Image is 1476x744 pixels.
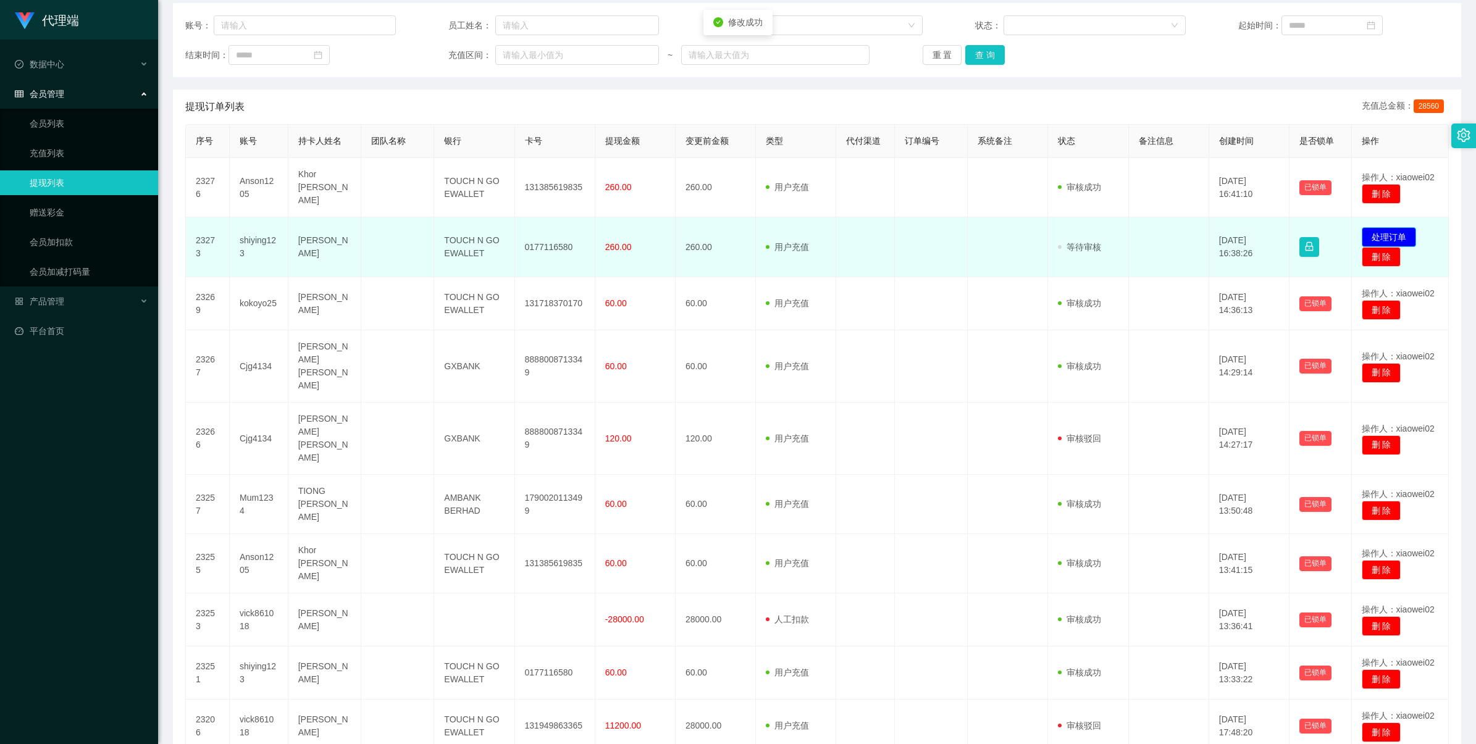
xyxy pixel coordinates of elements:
[525,136,542,146] span: 卡号
[1362,616,1401,636] button: 删 除
[495,15,659,35] input: 请输入
[766,499,809,509] span: 用户充值
[30,170,148,195] a: 提现列表
[1209,475,1289,534] td: [DATE] 13:50:48
[15,89,64,99] span: 会员管理
[766,242,809,252] span: 用户充值
[15,15,79,25] a: 代理端
[1058,242,1101,252] span: 等待审核
[766,298,809,308] span: 用户充值
[676,158,756,217] td: 260.00
[766,558,809,568] span: 用户充值
[1362,722,1401,742] button: 删 除
[605,614,644,624] span: -28000.00
[676,534,756,593] td: 60.00
[676,330,756,403] td: 60.00
[1219,136,1254,146] span: 创建时间
[15,12,35,30] img: logo.9652507e.png
[1362,227,1416,247] button: 处理订单
[1058,558,1101,568] span: 审核成功
[15,296,64,306] span: 产品管理
[605,361,627,371] span: 60.00
[448,49,495,62] span: 充值区间：
[1058,667,1101,677] span: 审核成功
[676,277,756,330] td: 60.00
[659,49,681,62] span: ~
[1362,435,1401,455] button: 删 除
[923,45,962,65] button: 重 置
[905,136,939,146] span: 订单编号
[676,475,756,534] td: 60.00
[186,158,230,217] td: 23276
[230,330,288,403] td: Cjg4134
[230,403,288,475] td: Cjg4134
[1362,351,1435,361] span: 操作人：xiaowei02
[15,90,23,98] i: 图标: table
[1299,666,1331,680] button: 已锁单
[288,277,361,330] td: [PERSON_NAME]
[1362,424,1435,433] span: 操作人：xiaowei02
[605,499,627,509] span: 60.00
[605,721,641,730] span: 11200.00
[676,403,756,475] td: 120.00
[495,45,659,65] input: 请输入最小值为
[30,111,148,136] a: 会员列表
[230,593,288,646] td: vick861018
[1362,489,1435,499] span: 操作人：xiaowei02
[30,200,148,225] a: 赠送彩金
[448,19,495,32] span: 员工姓名：
[975,19,1004,32] span: 状态：
[1362,560,1401,580] button: 删 除
[515,534,595,593] td: 131385619835
[1299,431,1331,446] button: 已锁单
[1362,711,1435,721] span: 操作人：xiaowei02
[1209,646,1289,700] td: [DATE] 13:33:22
[676,217,756,277] td: 260.00
[1362,501,1401,520] button: 删 除
[434,158,514,217] td: TOUCH N GO EWALLET
[314,51,322,59] i: 图标: calendar
[298,136,342,146] span: 持卡人姓名
[288,534,361,593] td: Khor [PERSON_NAME]
[185,49,229,62] span: 结束时间：
[230,158,288,217] td: Anson1205
[288,646,361,700] td: [PERSON_NAME]
[766,667,809,677] span: 用户充值
[1209,330,1289,403] td: [DATE] 14:29:14
[1362,658,1435,667] span: 操作人：xiaowei02
[230,217,288,277] td: shiying123
[605,433,632,443] span: 120.00
[515,646,595,700] td: 0177116580
[1299,719,1331,734] button: 已锁单
[1058,499,1101,509] span: 审核成功
[676,646,756,700] td: 60.00
[515,217,595,277] td: 0177116580
[1299,556,1331,571] button: 已锁单
[1299,296,1331,311] button: 已锁单
[1362,604,1435,614] span: 操作人：xiaowei02
[766,433,809,443] span: 用户充值
[30,259,148,284] a: 会员加减打码量
[686,136,729,146] span: 变更前金额
[1367,21,1375,30] i: 图标: calendar
[1209,217,1289,277] td: [DATE] 16:38:26
[605,136,640,146] span: 提现金额
[30,230,148,254] a: 会员加扣款
[42,1,79,40] h1: 代理端
[185,99,245,114] span: 提现订单列表
[1299,237,1319,257] button: 图标: lock
[434,330,514,403] td: GXBANK
[240,136,257,146] span: 账号
[15,319,148,343] a: 图标: dashboard平台首页
[1299,497,1331,512] button: 已锁单
[515,277,595,330] td: 131718370170
[605,242,632,252] span: 260.00
[515,475,595,534] td: 1790020113499
[766,361,809,371] span: 用户充值
[214,15,396,35] input: 请输入
[288,593,361,646] td: [PERSON_NAME]
[766,136,783,146] span: 类型
[846,136,881,146] span: 代付渠道
[186,475,230,534] td: 23257
[713,17,723,27] i: icon: check-circle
